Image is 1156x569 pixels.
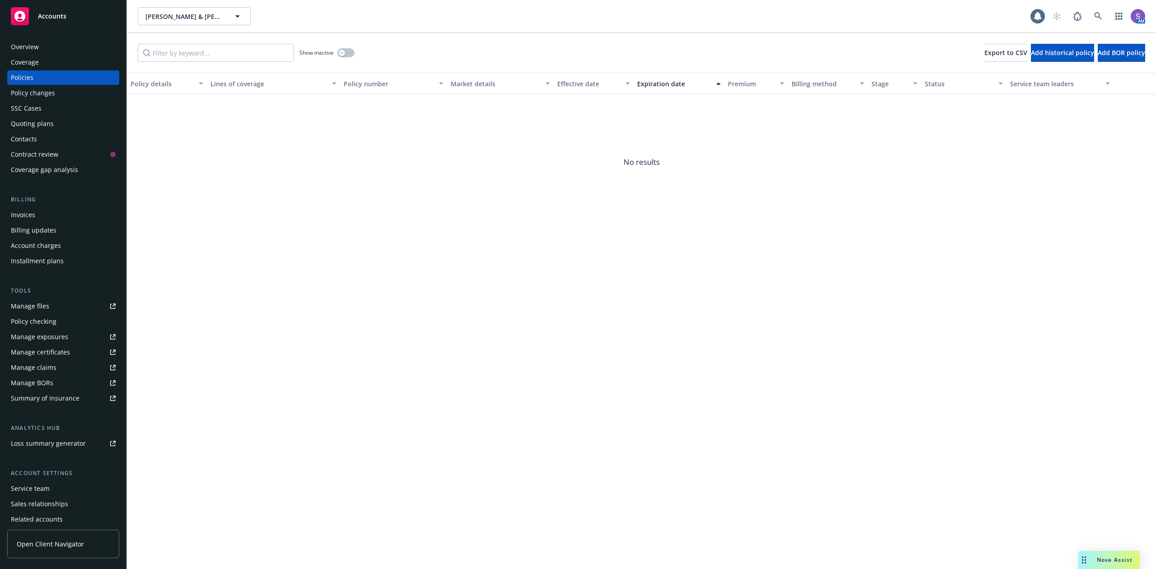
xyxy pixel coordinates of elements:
[1131,9,1145,23] img: photo
[637,79,711,89] div: Expiration date
[138,7,251,25] button: [PERSON_NAME] & [PERSON_NAME]
[7,424,119,433] div: Analytics hub
[11,238,61,253] div: Account charges
[7,4,119,29] a: Accounts
[1098,44,1145,62] button: Add BOR policy
[11,86,55,100] div: Policy changes
[1097,556,1133,564] span: Nova Assist
[11,299,49,313] div: Manage files
[7,254,119,268] a: Installment plans
[1078,551,1140,569] button: Nova Assist
[11,481,50,496] div: Service team
[7,345,119,359] a: Manage certificates
[11,360,56,375] div: Manage claims
[1098,48,1145,57] span: Add BOR policy
[17,539,84,549] span: Open Client Navigator
[7,238,119,253] a: Account charges
[11,40,39,54] div: Overview
[11,254,64,268] div: Installment plans
[1031,48,1094,57] span: Add historical policy
[7,512,119,527] a: Related accounts
[7,70,119,85] a: Policies
[1068,7,1086,25] a: Report a Bug
[11,345,70,359] div: Manage certificates
[145,12,224,21] span: [PERSON_NAME] & [PERSON_NAME]
[1078,551,1090,569] div: Drag to move
[138,44,294,62] input: Filter by keyword...
[7,163,119,177] a: Coverage gap analysis
[11,101,42,116] div: SSC Cases
[127,94,1156,230] span: No results
[1089,7,1107,25] a: Search
[7,101,119,116] a: SSC Cases
[11,223,56,238] div: Billing updates
[7,195,119,204] div: Billing
[7,391,119,406] a: Summary of insurance
[984,44,1027,62] button: Export to CSV
[7,286,119,295] div: Tools
[7,208,119,222] a: Invoices
[1110,7,1128,25] a: Switch app
[7,86,119,100] a: Policy changes
[11,391,79,406] div: Summary of insurance
[207,73,340,94] button: Lines of coverage
[1031,44,1094,62] button: Add historical policy
[788,73,868,94] button: Billing method
[11,132,37,146] div: Contacts
[7,147,119,162] a: Contract review
[11,117,54,131] div: Quoting plans
[7,314,119,329] a: Policy checking
[451,79,540,89] div: Market details
[7,376,119,390] a: Manage BORs
[11,70,33,85] div: Policies
[11,436,86,451] div: Loss summary generator
[7,330,119,344] a: Manage exposures
[728,79,775,89] div: Premium
[7,223,119,238] a: Billing updates
[11,147,58,162] div: Contract review
[210,79,326,89] div: Lines of coverage
[127,73,207,94] button: Policy details
[11,163,78,177] div: Coverage gap analysis
[925,79,993,89] div: Status
[1048,7,1066,25] a: Start snowing
[11,208,35,222] div: Invoices
[554,73,634,94] button: Effective date
[299,49,334,56] span: Show inactive
[1010,79,1100,89] div: Service team leaders
[792,79,854,89] div: Billing method
[7,469,119,478] div: Account settings
[344,79,433,89] div: Policy number
[7,360,119,375] a: Manage claims
[340,73,447,94] button: Policy number
[7,497,119,511] a: Sales relationships
[1007,73,1113,94] button: Service team leaders
[11,55,39,70] div: Coverage
[7,132,119,146] a: Contacts
[634,73,724,94] button: Expiration date
[7,436,119,451] a: Loss summary generator
[7,55,119,70] a: Coverage
[557,79,620,89] div: Effective date
[7,299,119,313] a: Manage files
[7,40,119,54] a: Overview
[38,13,66,20] span: Accounts
[921,73,1007,94] button: Status
[872,79,908,89] div: Stage
[724,73,788,94] button: Premium
[11,376,53,390] div: Manage BORs
[984,48,1027,57] span: Export to CSV
[131,79,193,89] div: Policy details
[11,512,63,527] div: Related accounts
[7,117,119,131] a: Quoting plans
[447,73,554,94] button: Market details
[11,497,68,511] div: Sales relationships
[11,330,68,344] div: Manage exposures
[11,314,56,329] div: Policy checking
[7,481,119,496] a: Service team
[868,73,921,94] button: Stage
